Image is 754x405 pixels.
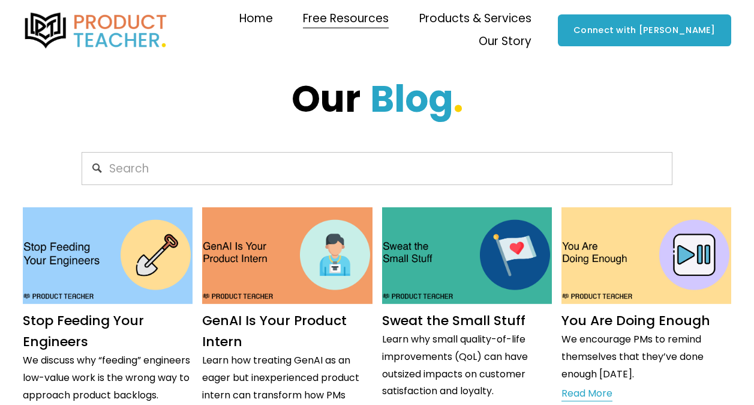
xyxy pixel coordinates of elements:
a: folder dropdown [419,8,531,31]
strong: . [453,73,463,124]
a: folder dropdown [479,31,531,53]
img: Stop Feeding Your Engineers [22,207,193,305]
span: Free Resources [303,8,389,29]
a: Stop Feeding Your Engineers [23,311,144,351]
img: Product Teacher [23,13,169,49]
a: Read More [561,385,612,403]
img: You Are Doing Enough [560,207,732,305]
img: Sweat the Small Stuff [381,207,552,305]
strong: Our [292,73,361,124]
a: Sweat the Small Stuff [382,311,525,330]
input: Search [82,152,672,185]
a: folder dropdown [303,8,389,31]
span: Our Story [479,31,531,52]
p: We encourage PMs to remind themselves that they’ve done enough [DATE]. [561,331,731,383]
a: Home [239,8,273,31]
a: Connect with [PERSON_NAME] [558,14,732,46]
img: GenAI Is Your Product Intern [202,207,373,305]
p: Learn why small quality-of-life improvements (QoL) can have outsized impacts on customer satisfac... [382,331,552,400]
a: GenAI Is Your Product Intern [202,311,347,351]
a: You Are Doing Enough [561,311,710,330]
strong: Blog [370,73,453,124]
span: Products & Services [419,8,531,29]
p: We discuss why “feeding” engineers low-value work is the wrong way to approach product backlogs. [23,352,193,404]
